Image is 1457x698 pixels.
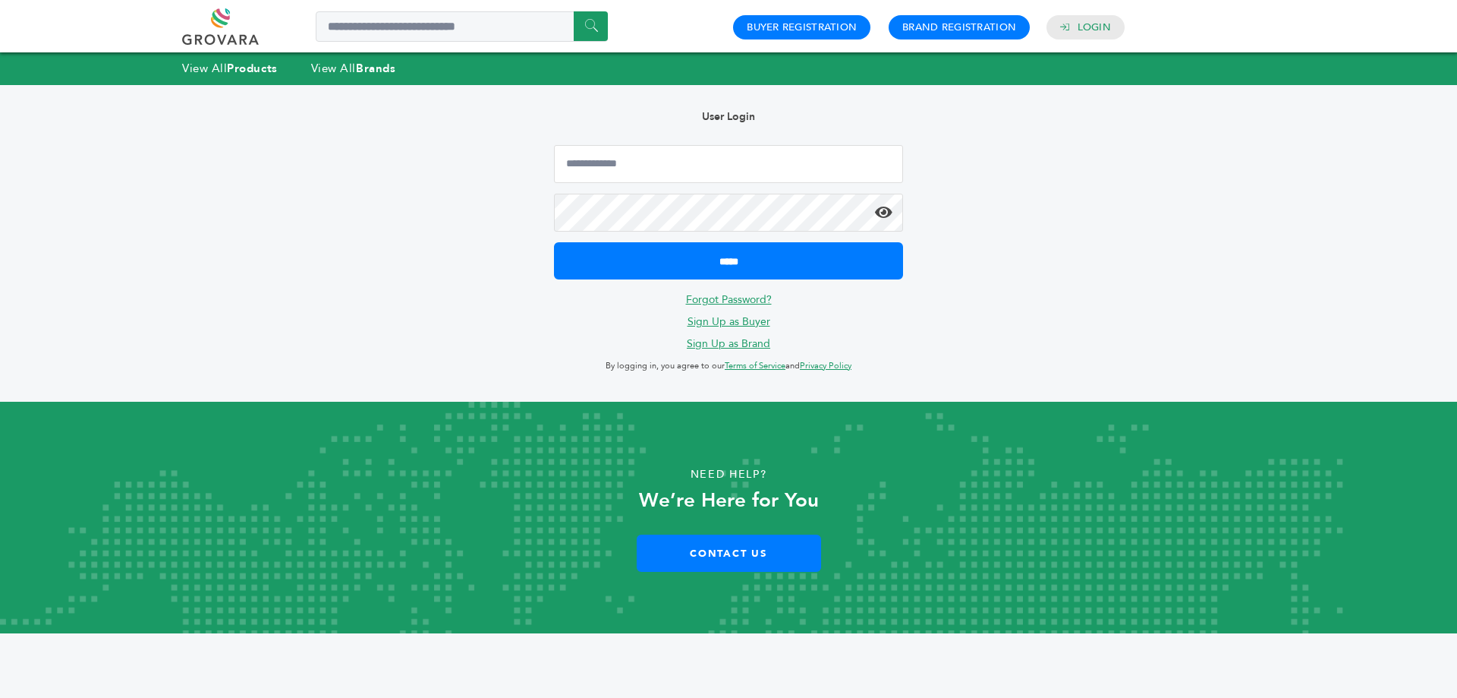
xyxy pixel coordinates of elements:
input: Search a product or brand... [316,11,608,42]
a: Terms of Service [725,360,785,371]
a: Brand Registration [902,21,1016,34]
a: Sign Up as Buyer [688,314,770,329]
p: Need Help? [73,463,1384,486]
strong: Products [227,61,277,76]
a: Privacy Policy [800,360,851,371]
p: By logging in, you agree to our and [554,357,903,375]
a: View AllBrands [311,61,396,76]
a: Sign Up as Brand [687,336,770,351]
a: View AllProducts [182,61,278,76]
a: Login [1078,21,1111,34]
input: Password [554,194,903,232]
b: User Login [702,109,755,124]
a: Contact Us [637,535,821,572]
input: Email Address [554,145,903,183]
strong: Brands [356,61,395,76]
strong: We’re Here for You [639,487,819,514]
a: Forgot Password? [686,292,772,307]
a: Buyer Registration [747,21,857,34]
